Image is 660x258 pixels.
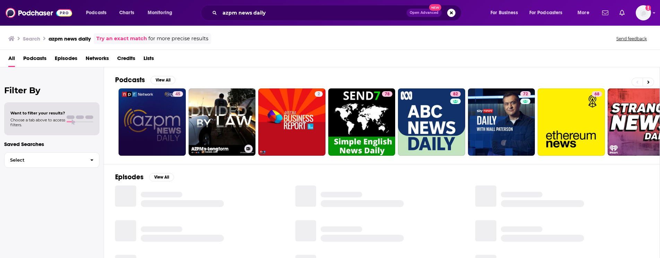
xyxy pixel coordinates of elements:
[468,88,535,156] a: 72
[407,9,442,17] button: Open AdvancedNew
[220,7,407,18] input: Search podcasts, credits, & more...
[119,8,134,18] span: Charts
[150,76,175,84] button: View All
[4,152,99,168] button: Select
[117,53,135,67] a: Credits
[398,88,465,156] a: 82
[529,8,563,18] span: For Podcasters
[148,8,172,18] span: Monitoring
[645,5,651,11] svg: Add a profile image
[410,11,438,15] span: Open Advanced
[149,173,174,181] button: View All
[6,6,72,19] img: Podchaser - Follow, Share and Rate Podcasts
[594,91,599,98] span: 68
[191,146,242,152] h3: AZPM's Longform
[173,91,183,97] a: 45
[81,7,115,18] button: open menu
[636,5,651,20] span: Logged in as ldigiovine
[385,91,390,98] span: 78
[96,35,147,43] a: Try an exact match
[318,91,320,98] span: 2
[636,5,651,20] button: Show profile menu
[115,173,174,181] a: EpisodesView All
[525,7,573,18] button: open menu
[115,76,175,84] a: PodcastsView All
[429,4,442,11] span: New
[490,8,518,18] span: For Business
[520,91,531,97] a: 72
[592,91,602,97] a: 68
[486,7,527,18] button: open menu
[115,173,144,181] h2: Episodes
[10,111,65,115] span: Want to filter your results?
[450,91,461,97] a: 82
[5,158,85,162] span: Select
[175,91,180,98] span: 45
[617,7,627,19] a: Show notifications dropdown
[599,7,611,19] a: Show notifications dropdown
[573,7,598,18] button: open menu
[636,5,651,20] img: User Profile
[207,5,468,21] div: Search podcasts, credits, & more...
[86,53,109,67] a: Networks
[23,35,40,42] h3: Search
[23,53,46,67] a: Podcasts
[10,118,65,127] span: Choose a tab above to access filters.
[148,35,208,43] span: for more precise results
[189,88,256,156] a: AZPM's Longform
[4,85,99,95] h2: Filter By
[115,7,138,18] a: Charts
[328,88,396,156] a: 78
[144,53,154,67] a: Lists
[86,8,106,18] span: Podcasts
[55,53,77,67] a: Episodes
[115,76,145,84] h2: Podcasts
[143,7,181,18] button: open menu
[538,88,605,156] a: 68
[614,36,649,42] button: Send feedback
[523,91,528,98] span: 72
[315,91,323,97] a: 2
[577,8,589,18] span: More
[119,88,186,156] a: 45
[4,141,99,147] p: Saved Searches
[49,35,91,42] h3: azpm news daily
[453,91,458,98] span: 82
[382,91,392,97] a: 78
[8,53,15,67] a: All
[258,88,325,156] a: 2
